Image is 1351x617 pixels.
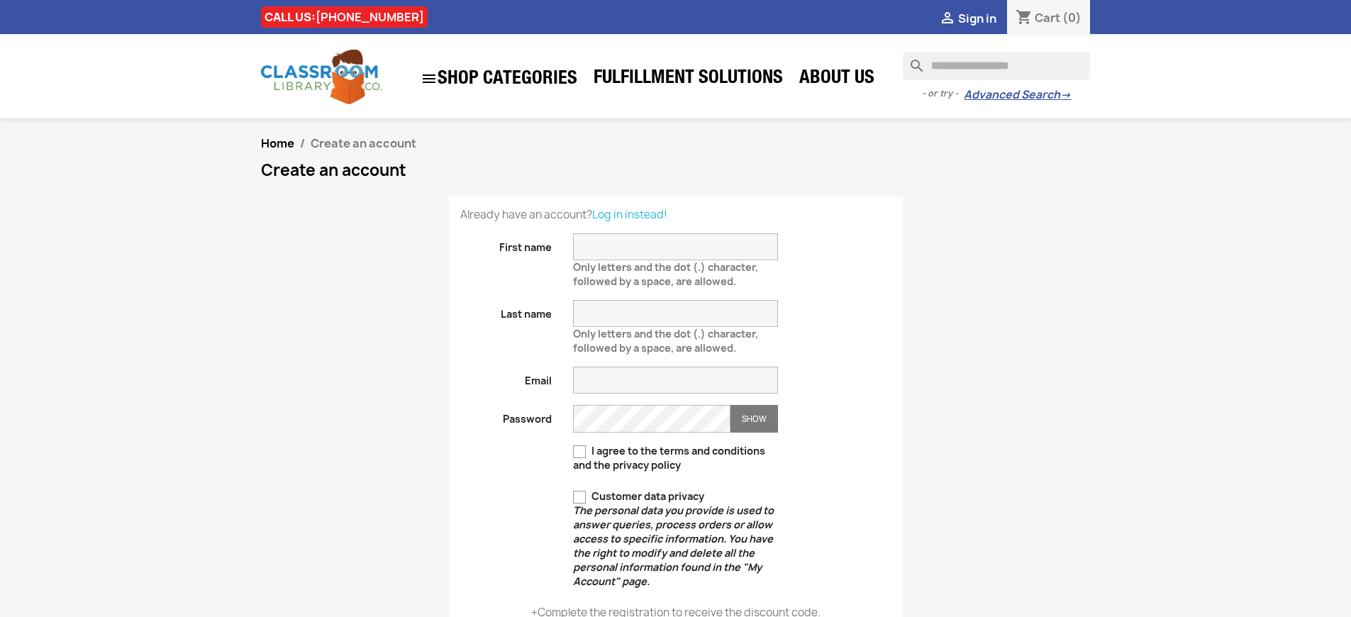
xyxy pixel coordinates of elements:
label: Password [450,405,563,426]
label: Last name [450,300,563,321]
label: I agree to the terms and conditions and the privacy policy [573,444,778,472]
span: → [1060,88,1071,102]
a: SHOP CATEGORIES [413,63,584,94]
p: Already have an account? [460,208,891,222]
button: Show [730,405,778,433]
a: Fulfillment Solutions [586,65,790,94]
h1: Create an account [261,162,1091,179]
span: (0) [1062,10,1082,26]
a: About Us [792,65,882,94]
a: [PHONE_NUMBER] [316,9,424,25]
span: Sign in [958,11,996,26]
input: Password input [573,405,730,433]
div: CALL US: [261,6,428,28]
i:  [421,70,438,87]
span: - or try - [922,87,964,101]
a: Advanced Search→ [964,88,1071,102]
i:  [939,11,956,28]
i: search [903,52,920,69]
label: Customer data privacy [573,489,778,589]
a: Log in instead! [592,207,667,222]
i: shopping_cart [1016,10,1033,27]
img: Classroom Library Company [261,50,382,104]
span: Only letters and the dot (.) character, followed by a space, are allowed. [573,321,758,355]
label: Email [450,367,563,388]
a: Home [261,135,294,151]
a:  Sign in [939,11,996,26]
input: Search [903,52,1090,80]
label: First name [450,233,563,255]
span: Only letters and the dot (.) character, followed by a space, are allowed. [573,255,758,288]
span: Cart [1035,10,1060,26]
span: Create an account [311,135,416,151]
em: The personal data you provide is used to answer queries, process orders or allow access to specif... [573,504,774,588]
